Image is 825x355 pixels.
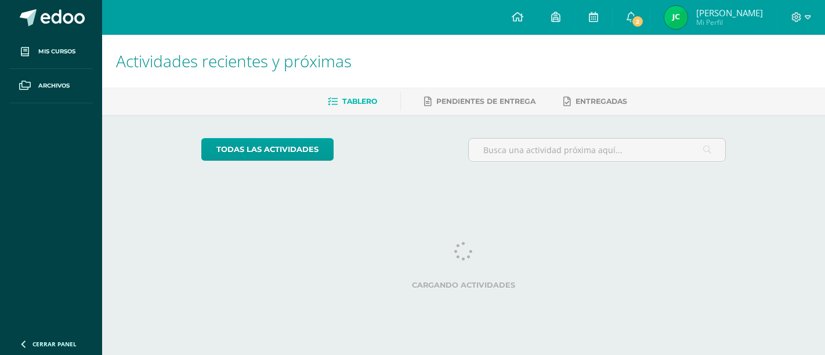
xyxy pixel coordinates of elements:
span: Cerrar panel [32,340,77,348]
a: todas las Actividades [201,138,334,161]
a: Pendientes de entrega [424,92,535,111]
label: Cargando actividades [201,281,726,289]
span: Pendientes de entrega [436,97,535,106]
span: Mi Perfil [696,17,763,27]
span: [PERSON_NAME] [696,7,763,19]
a: Mis cursos [9,35,93,69]
a: Tablero [328,92,377,111]
span: Entregadas [576,97,627,106]
span: Archivos [38,81,70,90]
a: Entregadas [563,92,627,111]
span: Tablero [342,97,377,106]
a: Archivos [9,69,93,103]
input: Busca una actividad próxima aquí... [469,139,726,161]
img: ea1128815ae1cf43e590f85f5e8a7301.png [664,6,687,29]
span: 2 [631,15,644,28]
span: Mis cursos [38,47,75,56]
span: Actividades recientes y próximas [116,50,352,72]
